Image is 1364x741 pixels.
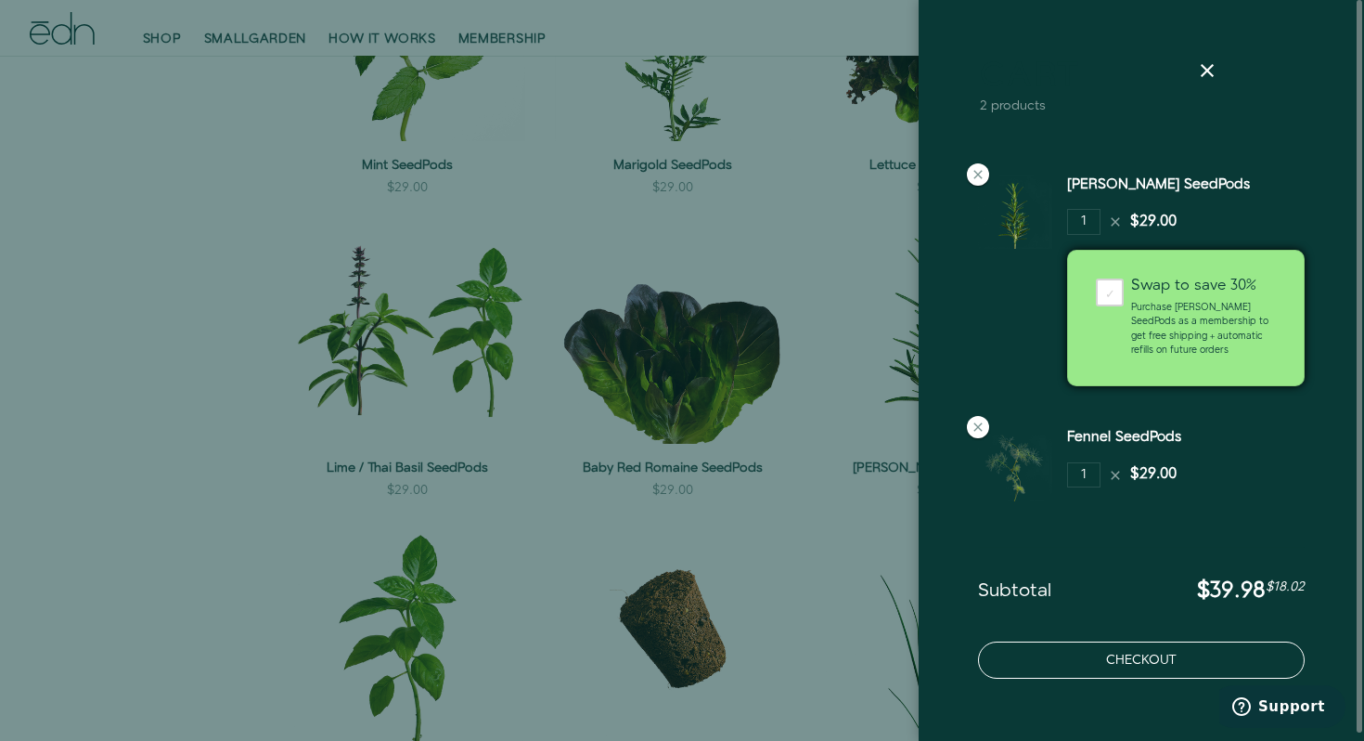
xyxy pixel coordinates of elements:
a: Fennel SeedPods [1067,427,1181,447]
div: Swap to save 30% [1131,279,1276,293]
span: products [991,97,1046,115]
p: Purchase [PERSON_NAME] SeedPods as a membership to get free shipping + automatic refills on futur... [1131,301,1276,357]
button: Checkout [978,642,1305,679]
a: Cart [980,59,1082,93]
span: 2 [980,97,987,115]
iframe: Opens a widget where you can find more information [1219,685,1345,732]
div: $29.00 [1130,212,1177,233]
span: $39.98 [1197,575,1266,606]
a: [PERSON_NAME] SeedPods [1067,175,1250,194]
span: $18.02 [1266,578,1305,596]
div: ✓ [1096,279,1124,306]
div: $29.00 [1130,464,1177,486]
span: Subtotal [978,580,1051,603]
img: Fennel SeedPods [978,427,1052,501]
img: Rosemary SeedPods [978,175,1052,249]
